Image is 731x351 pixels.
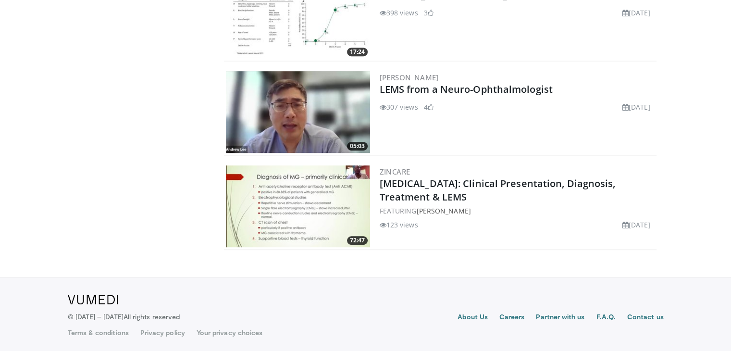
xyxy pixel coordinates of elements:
[380,102,418,112] li: 307 views
[380,206,655,216] div: FEATURING
[226,165,370,247] img: 18d2b6d2-c5db-4cdd-963c-04b5a195c019.300x170_q85_crop-smart_upscale.jpg
[627,312,664,324] a: Contact us
[68,312,180,322] p: © [DATE] – [DATE]
[380,8,418,18] li: 398 views
[622,102,651,112] li: [DATE]
[226,71,370,153] a: 05:03
[499,312,525,324] a: Careers
[380,167,410,176] a: ZINCARE
[622,220,651,230] li: [DATE]
[596,312,615,324] a: F.A.Q.
[197,328,262,338] a: Your privacy choices
[424,8,434,18] li: 3
[124,313,180,321] span: All rights reserved
[622,8,651,18] li: [DATE]
[347,236,368,245] span: 72:47
[226,71,370,153] img: 54ed94a0-14a4-4788-93d2-1f5bedbeb0d5.300x170_q85_crop-smart_upscale.jpg
[140,328,185,338] a: Privacy policy
[68,295,118,304] img: VuMedi Logo
[416,206,471,215] a: [PERSON_NAME]
[458,312,488,324] a: About Us
[380,83,553,96] a: LEMS from a Neuro-Ophthalmologist
[68,328,129,338] a: Terms & conditions
[347,48,368,56] span: 17:24
[380,73,439,82] a: [PERSON_NAME]
[536,312,584,324] a: Partner with us
[424,102,434,112] li: 4
[347,142,368,150] span: 05:03
[226,165,370,247] a: 72:47
[380,220,418,230] li: 123 views
[380,177,616,203] a: [MEDICAL_DATA]: Clinical Presentation, Diagnosis, Treatment & LEMS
